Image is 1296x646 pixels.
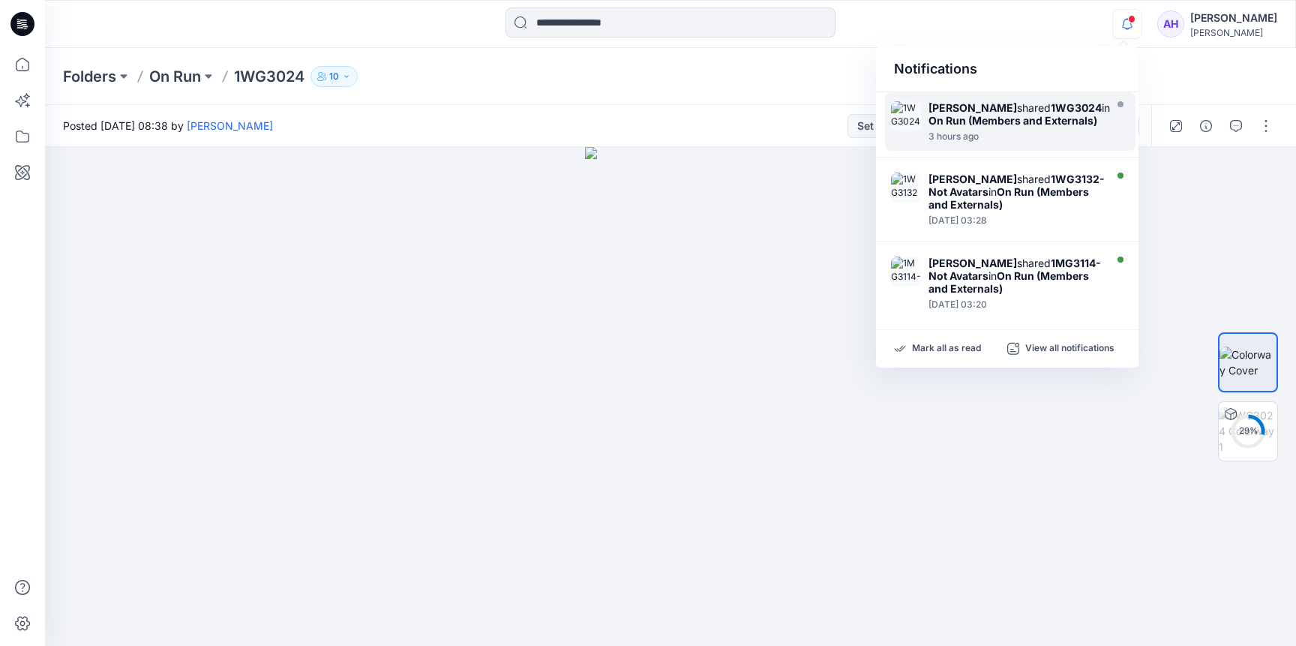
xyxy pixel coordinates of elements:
div: shared in [928,173,1105,211]
div: [PERSON_NAME] [1190,27,1277,38]
a: Folders [63,66,116,87]
div: Tuesday, October 14, 2025 08:40 [928,131,1114,142]
img: 1WG3024 [891,101,921,131]
button: Details [1194,114,1218,138]
img: eyJhbGciOiJIUzI1NiIsImtpZCI6IjAiLCJzbHQiOiJzZXMiLCJ0eXAiOiJKV1QifQ.eyJkYXRhIjp7InR5cGUiOiJzdG9yYW... [585,147,755,646]
strong: On Run (Members and Externals) [928,114,1097,127]
strong: 1MG3114-Not Avatars [928,257,1101,282]
div: Notifications [876,47,1138,92]
img: 1WG3132-Not Avatars [891,173,921,203]
strong: [PERSON_NAME] [928,173,1017,185]
div: shared in [928,101,1114,127]
strong: 1WG3132-Not Avatars [928,173,1105,198]
p: 1WG3024 [234,66,304,87]
strong: 1WG3024 [1051,101,1102,114]
a: On Run [149,66,201,87]
img: 1MG3114-Not Avatars [891,257,921,287]
p: View all notifications [1025,342,1114,356]
strong: On Run (Members and Externals) [928,185,1089,211]
a: [PERSON_NAME] [187,119,273,132]
p: 10 [329,68,339,85]
div: 29 % [1230,425,1266,437]
div: [PERSON_NAME] [1190,9,1277,27]
div: Tuesday, September 16, 2025 03:20 [928,299,1101,310]
strong: [PERSON_NAME] [928,101,1017,114]
span: Posted [DATE] 08:38 by [63,118,273,134]
img: Colorway Cover [1219,347,1276,378]
p: Mark all as read [912,342,981,356]
strong: [PERSON_NAME] [928,257,1017,269]
button: 10 [310,66,358,87]
div: AH [1157,11,1184,38]
div: Tuesday, September 16, 2025 03:28 [928,215,1105,226]
strong: On Run (Members and Externals) [928,269,1089,295]
img: 1WG3024 Colorway 1 [1219,407,1277,455]
div: shared in [928,257,1101,295]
